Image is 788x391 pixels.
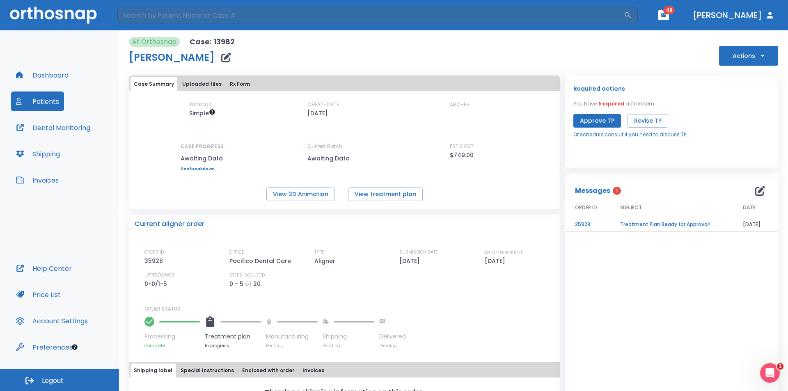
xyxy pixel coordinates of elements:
span: 1 [613,187,621,195]
button: Actions [719,46,778,66]
p: $749.00 [450,150,474,160]
span: 1 [777,363,783,370]
button: Enclosed with order [239,364,298,377]
p: EST COST [450,143,474,150]
p: Required actions [573,84,625,94]
td: Treatment Plan Ready for Approval! [610,217,733,232]
button: View treatment plan [348,187,423,201]
p: Pending [266,343,318,349]
p: Treatment plan [205,332,261,341]
p: Awaiting Data [307,153,381,163]
p: Messages [575,186,610,196]
td: [DATE] [733,217,778,232]
p: ESTIMATED SHIP DATE [485,249,523,256]
p: Awaiting Data [181,153,224,163]
p: [DATE] [307,108,328,118]
p: UPPER/LOWER [144,272,174,279]
span: Up to 10 steps (20 aligners) [189,109,215,117]
button: Shipping label [131,364,176,377]
span: DATE [743,204,756,211]
button: Case Summary [131,77,177,91]
p: At Orthosnap [132,37,176,47]
button: Preferences [11,337,78,357]
span: ORDER ID [575,204,597,211]
p: In progress [205,343,261,349]
a: See breakdown [181,167,224,171]
span: SUBJECT [620,204,642,211]
button: Shipping [11,144,65,164]
p: 20 [253,279,261,289]
button: Rx Form [227,77,253,91]
p: Current aligner order [135,219,204,229]
p: Pacifico Dental Care [229,256,294,266]
button: Price List [11,285,66,304]
td: 35928 [565,217,610,232]
p: Complete [144,343,200,349]
p: TYPE [314,249,324,256]
p: Current Batch [307,143,381,150]
a: Or schedule consult if you need to discuss TP [573,131,686,138]
p: ARCHES [450,101,470,108]
p: Manufacturing [266,332,318,341]
p: Case: 13982 [190,37,235,47]
p: STEPS INCLUDED [229,272,265,279]
button: Uploaded files [179,77,225,91]
input: Search by Patient Name or Case # [117,7,624,23]
p: Package [189,101,211,108]
span: 1 required [598,100,624,107]
p: 35928 [144,256,166,266]
button: Patients [11,91,64,111]
button: Dental Monitoring [11,118,95,137]
p: [DATE] [399,256,423,266]
p: SUBMISSION DATE [399,249,438,256]
button: Account Settings [11,311,93,331]
h1: [PERSON_NAME] [129,53,215,62]
span: 48 [663,6,675,14]
p: OFFICE [229,249,244,256]
button: Invoices [299,364,328,377]
p: CREATE DATE [307,101,339,108]
p: Aligner [314,256,338,266]
p: of [245,279,252,289]
p: 0-0/1-5 [144,279,170,289]
p: 0 - 5 [229,279,243,289]
div: tabs [131,364,559,377]
div: tabs [131,77,559,91]
p: Pending [323,343,374,349]
img: Orthosnap [10,7,97,23]
p: Pending [379,343,406,349]
p: [DATE] [485,256,508,266]
button: Help Center [11,258,77,278]
button: View 3D Animation [266,187,335,201]
div: Tooltip anchor [71,343,78,351]
p: Processing [144,332,200,341]
span: Logout [42,376,64,385]
button: Dashboard [11,65,73,85]
p: Delivered [379,332,406,341]
button: Special Instructions [177,364,237,377]
p: ORDER ID [144,249,164,256]
p: You have action item [573,100,654,107]
button: [PERSON_NAME] [689,8,778,23]
p: CASE PROGRESS [181,143,224,150]
p: ORDER STATUS [144,305,554,313]
button: Revise TP [628,114,668,128]
iframe: Intercom live chat [760,363,780,383]
button: Invoices [11,170,64,190]
p: Shipping [323,332,374,341]
button: Approve TP [573,114,621,128]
